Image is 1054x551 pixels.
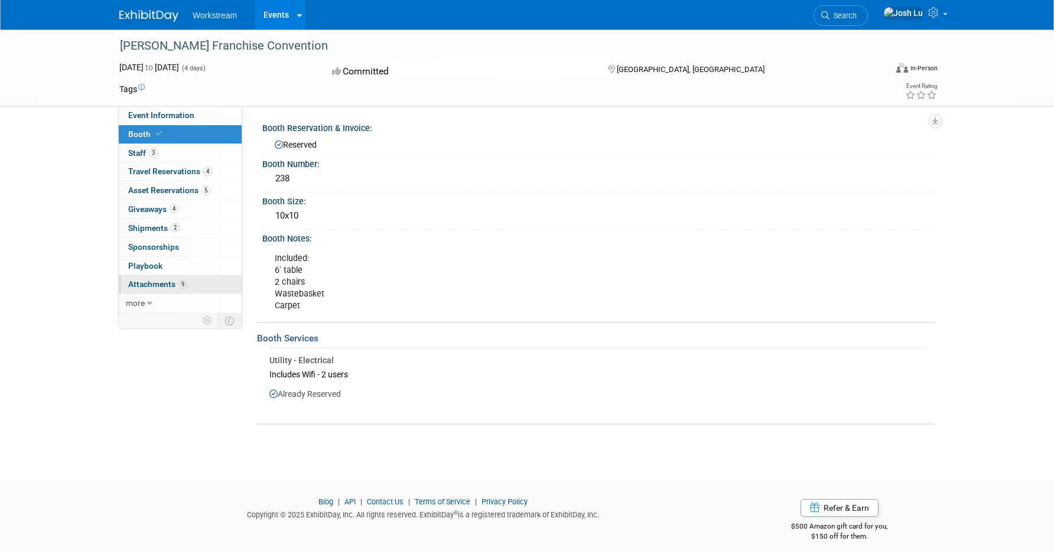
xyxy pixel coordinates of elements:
span: [GEOGRAPHIC_DATA], [GEOGRAPHIC_DATA] [617,65,765,74]
div: Booth Size: [262,193,935,207]
div: Booth Reservation & Invoice: [262,119,935,134]
div: Booth Notes: [262,230,935,244]
div: $500 Amazon gift card for you, [744,514,935,541]
span: Staff [128,148,158,158]
span: Booth [128,129,164,139]
a: Travel Reservations4 [119,162,242,181]
span: | [405,497,413,506]
div: Already Reserved [269,382,926,409]
a: Asset Reservations5 [119,181,242,200]
div: Booth Services [257,332,935,345]
a: Search [814,5,868,26]
a: Sponsorships [119,238,242,256]
a: Contact Us [367,497,404,506]
div: Reserved [271,136,926,151]
span: 9 [178,280,187,289]
span: (4 days) [181,64,206,72]
span: [DATE] [DATE] [119,63,179,72]
span: Attachments [128,279,187,289]
div: Copyright © 2025 ExhibitDay, Inc. All rights reserved. ExhibitDay is a registered trademark of Ex... [119,507,727,520]
span: | [335,497,343,506]
span: Asset Reservations [128,185,210,195]
div: 238 [271,169,926,188]
span: 2 [171,223,180,232]
span: 4 [170,204,178,213]
a: Shipments2 [119,219,242,237]
td: Tags [119,83,145,95]
span: Travel Reservations [128,167,212,176]
div: Event Format [816,61,938,79]
div: $150 off for them. [744,532,935,542]
a: Privacy Policy [482,497,528,506]
a: Terms of Service [415,497,470,506]
span: Search [829,11,857,20]
span: 3 [149,148,158,157]
div: Committed [328,61,590,82]
span: Workstream [193,11,237,20]
sup: ® [454,510,458,516]
td: Personalize Event Tab Strip [197,313,218,328]
i: Booth reservation complete [156,131,162,137]
img: Format-Inperson.png [896,63,908,73]
a: Event Information [119,106,242,125]
span: | [357,497,365,506]
span: Sponsorships [128,242,179,252]
a: Playbook [119,257,242,275]
a: Giveaways4 [119,200,242,219]
a: Staff3 [119,144,242,162]
div: Booth Number: [262,155,935,170]
a: Booth [119,125,242,144]
span: to [144,63,155,72]
a: more [119,294,242,312]
div: 10x10 [271,207,926,225]
span: Event Information [128,110,194,120]
span: Playbook [128,261,162,270]
div: Included: 6' table 2 chairs Wastebasket Carpet [266,247,803,318]
span: Shipments [128,223,180,233]
div: Utility - Electrical [269,354,926,366]
img: Josh Lu [883,6,923,19]
span: Giveaways [128,204,178,214]
a: Blog [318,497,333,506]
img: ExhibitDay [119,10,178,22]
span: 4 [203,167,212,176]
span: more [126,298,145,308]
span: | [472,497,480,506]
div: Event Rating [905,83,937,89]
a: Refer & Earn [801,499,879,517]
div: In-Person [910,64,938,73]
span: 5 [201,186,210,195]
div: [PERSON_NAME] Franchise Convention [116,35,868,57]
a: API [344,497,356,506]
a: Attachments9 [119,275,242,294]
td: Toggle Event Tabs [218,313,242,328]
div: Includes Wifi - 2 users [269,366,926,382]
